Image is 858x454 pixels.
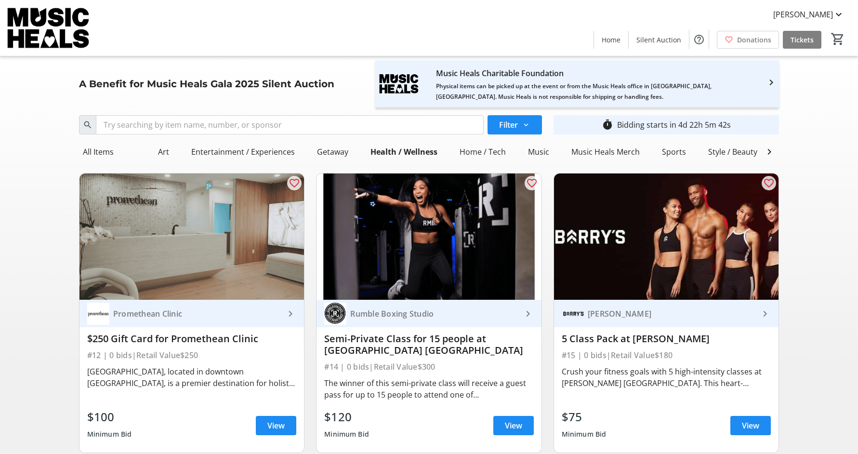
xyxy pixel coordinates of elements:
[742,420,759,431] span: View
[562,366,771,389] div: Crush your fitness goals with 5 high-intensity classes at [PERSON_NAME] [GEOGRAPHIC_DATA]. This h...
[602,35,620,45] span: Home
[554,300,779,327] a: Barry's[PERSON_NAME]
[154,142,173,161] div: Art
[289,177,300,189] mat-icon: favorite_outline
[79,142,118,161] div: All Items
[493,416,534,435] a: View
[562,348,771,362] div: #15 | 0 bids | Retail Value $180
[629,31,689,49] a: Silent Auction
[73,76,340,92] div: A Benefit for Music Heals Gala 2025 Silent Auction
[524,142,553,161] div: Music
[346,309,522,319] div: Rumble Boxing Studio
[717,31,779,49] a: Donations
[367,142,441,161] div: Health / Wellness
[783,31,821,49] a: Tickets
[562,333,771,345] div: 5 Class Pack at [PERSON_NAME]
[730,416,771,435] a: View
[773,9,833,20] span: [PERSON_NAME]
[370,62,785,106] a: Music Heals Charitable Foundation's logoMusic Heals Charitable FoundationPhysical items can be pi...
[763,177,775,189] mat-icon: favorite_outline
[87,303,109,325] img: Promethean Clinic
[313,142,352,161] div: Getaway
[87,333,297,345] div: $250 Gift Card for Promethean Clinic
[737,35,771,45] span: Donations
[562,303,584,325] img: Barry's
[79,300,304,327] a: Promethean ClinicPromethean Clinic
[79,174,304,300] img: $250 Gift Card for Promethean Clinic
[317,300,541,327] a: Rumble Boxing StudioRumble Boxing Studio
[256,416,296,435] a: View
[436,81,750,102] div: Physical items can be picked up at the event or from the Music Heals office in [GEOGRAPHIC_DATA],...
[791,35,814,45] span: Tickets
[317,174,541,300] img: Semi-Private Class for 15 people at Rumble Boxing Studio Mount Pleasant
[689,30,709,49] button: Help
[96,115,484,134] input: Try searching by item name, number, or sponsor
[109,309,285,319] div: Promethean Clinic
[87,348,297,362] div: #12 | 0 bids | Retail Value $250
[602,119,613,131] mat-icon: timer_outline
[324,303,346,325] img: Rumble Boxing Studio
[499,119,518,131] span: Filter
[766,7,852,22] button: [PERSON_NAME]
[829,30,846,48] button: Cart
[87,366,297,389] div: [GEOGRAPHIC_DATA], located in downtown [GEOGRAPHIC_DATA], is a premier destination for holistic w...
[285,308,296,320] mat-icon: keyboard_arrow_right
[759,308,771,320] mat-icon: keyboard_arrow_right
[594,31,628,49] a: Home
[267,420,285,431] span: View
[324,408,369,426] div: $120
[522,308,534,320] mat-icon: keyboard_arrow_right
[436,66,750,81] div: Music Heals Charitable Foundation
[324,333,534,356] div: Semi-Private Class for 15 people at [GEOGRAPHIC_DATA] [GEOGRAPHIC_DATA]
[6,4,92,52] img: Music Heals Charitable Foundation's Logo
[87,408,132,426] div: $100
[187,142,299,161] div: Entertainment / Experiences
[617,119,731,131] div: Bidding starts in 4d 22h 5m 42s
[505,420,522,431] span: View
[324,426,369,443] div: Minimum Bid
[562,426,607,443] div: Minimum Bid
[377,62,421,106] img: Music Heals Charitable Foundation's logo
[568,142,644,161] div: Music Heals Merch
[488,115,542,134] button: Filter
[554,174,779,300] img: 5 Class Pack at Barry's
[658,142,690,161] div: Sports
[87,426,132,443] div: Minimum Bid
[526,177,538,189] mat-icon: favorite_outline
[562,408,607,426] div: $75
[704,142,761,161] div: Style / Beauty
[456,142,510,161] div: Home / Tech
[324,377,534,401] div: The winner of this semi-private class will receive a guest pass for up to 15 people to attend one...
[584,309,760,319] div: [PERSON_NAME]
[636,35,681,45] span: Silent Auction
[324,360,534,374] div: #14 | 0 bids | Retail Value $300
